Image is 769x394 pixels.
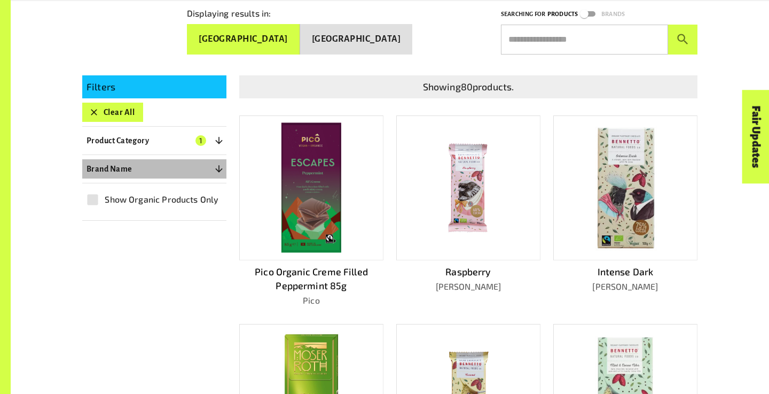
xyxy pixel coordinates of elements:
[396,280,540,293] p: [PERSON_NAME]
[547,9,578,19] p: Products
[105,193,218,206] span: Show Organic Products Only
[244,80,693,94] p: Showing 80 products.
[87,134,149,147] p: Product Category
[82,103,143,122] button: Clear All
[87,163,132,175] p: Brand Name
[195,135,206,146] span: 1
[239,265,383,293] p: Pico Organic Creme Filled Peppermint 85g
[300,24,413,55] button: [GEOGRAPHIC_DATA]
[82,159,226,179] button: Brand Name
[82,131,226,150] button: Product Category
[553,115,697,307] a: Intense Dark[PERSON_NAME]
[501,9,545,19] p: Searching for
[187,24,300,55] button: [GEOGRAPHIC_DATA]
[601,9,625,19] p: Brands
[87,80,222,94] p: Filters
[239,294,383,307] p: Pico
[396,265,540,279] p: Raspberry
[396,115,540,307] a: Raspberry[PERSON_NAME]
[553,280,697,293] p: [PERSON_NAME]
[553,265,697,279] p: Intense Dark
[239,115,383,307] a: Pico Organic Creme Filled Peppermint 85gPico
[187,7,271,20] p: Displaying results in:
